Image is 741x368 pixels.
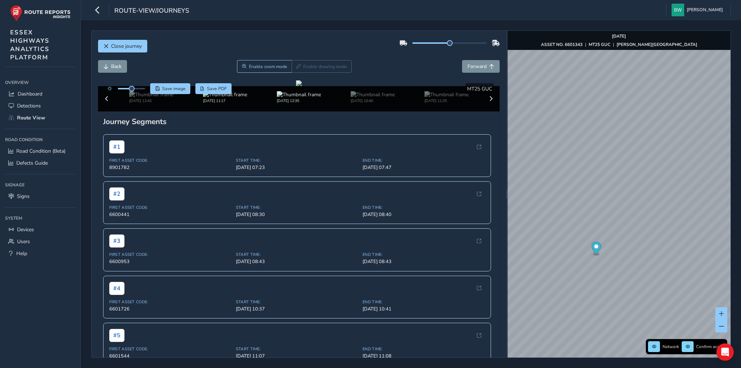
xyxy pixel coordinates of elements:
[17,226,34,233] span: Devices
[672,4,684,16] img: diamond-layout
[17,238,30,245] span: Users
[363,211,485,218] span: [DATE] 08:40
[351,91,395,98] img: Thumbnail frame
[98,40,147,52] button: Close journey
[103,117,495,127] div: Journey Segments
[5,88,76,100] a: Dashboard
[236,164,358,171] span: [DATE] 07:23
[5,248,76,259] a: Help
[541,42,583,47] strong: ASSET NO. 6601343
[129,91,173,98] img: Thumbnail frame
[109,346,232,352] span: First Asset Code:
[109,164,232,171] span: 8901782
[203,98,247,103] div: [DATE] 11:17
[109,158,232,163] span: First Asset Code:
[162,86,186,92] span: Save image
[236,252,358,257] span: Start Time:
[5,157,76,169] a: Defects Guide
[5,224,76,236] a: Devices
[17,102,41,109] span: Detections
[5,213,76,224] div: System
[363,299,485,305] span: End Time:
[109,329,124,342] span: # 5
[363,205,485,210] span: End Time:
[207,86,227,92] span: Save PDF
[672,4,725,16] button: [PERSON_NAME]
[589,42,610,47] strong: MT25 GUC
[109,252,232,257] span: First Asset Code:
[363,164,485,171] span: [DATE] 07:47
[111,43,142,50] span: Close journey
[363,306,485,312] span: [DATE] 10:41
[467,63,487,70] span: Forward
[236,306,358,312] span: [DATE] 10:37
[10,28,50,62] span: ESSEX HIGHWAYS ANALYTICS PLATFORM
[236,205,358,210] span: Start Time:
[195,83,232,94] button: PDF
[109,306,232,312] span: 6601726
[109,299,232,305] span: First Asset Code:
[129,98,173,103] div: [DATE] 12:45
[5,190,76,202] a: Signs
[363,346,485,352] span: End Time:
[591,242,601,257] div: Map marker
[114,6,189,16] span: route-view/journeys
[696,344,725,350] span: Confirm assets
[277,91,321,98] img: Thumbnail frame
[16,160,48,166] span: Defects Guide
[236,299,358,305] span: Start Time:
[716,343,734,361] div: Open Intercom Messenger
[5,236,76,248] a: Users
[363,252,485,257] span: End Time:
[687,4,723,16] span: [PERSON_NAME]
[363,158,485,163] span: End Time:
[5,100,76,112] a: Detections
[150,83,190,94] button: Save
[424,98,469,103] div: [DATE] 11:35
[612,33,626,39] strong: [DATE]
[109,140,124,153] span: # 1
[98,60,127,73] button: Back
[109,282,124,295] span: # 4
[16,250,27,257] span: Help
[10,5,71,21] img: rr logo
[662,344,679,350] span: Network
[617,42,697,47] strong: [PERSON_NAME][GEOGRAPHIC_DATA]
[5,112,76,124] a: Route View
[236,158,358,163] span: Start Time:
[16,148,65,155] span: Road Condition (Beta)
[351,98,395,103] div: [DATE] 10:40
[277,98,321,103] div: [DATE] 12:35
[111,63,122,70] span: Back
[236,353,358,359] span: [DATE] 11:07
[109,205,232,210] span: First Asset Code:
[17,114,45,121] span: Route View
[424,91,469,98] img: Thumbnail frame
[18,90,42,97] span: Dashboard
[203,91,247,98] img: Thumbnail frame
[363,258,485,265] span: [DATE] 08:43
[236,211,358,218] span: [DATE] 08:30
[5,77,76,88] div: Overview
[249,64,287,69] span: Enable zoom mode
[109,234,124,248] span: # 3
[5,134,76,145] div: Road Condition
[236,346,358,352] span: Start Time:
[17,193,30,200] span: Signs
[5,179,76,190] div: Signage
[5,145,76,157] a: Road Condition (Beta)
[467,85,492,92] span: MT25 GUC
[363,353,485,359] span: [DATE] 11:08
[236,258,358,265] span: [DATE] 08:43
[109,353,232,359] span: 6601544
[109,211,232,218] span: 6600441
[109,258,232,265] span: 6600953
[109,187,124,200] span: # 2
[541,42,697,47] div: | |
[462,60,500,73] button: Forward
[237,60,292,73] button: Zoom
